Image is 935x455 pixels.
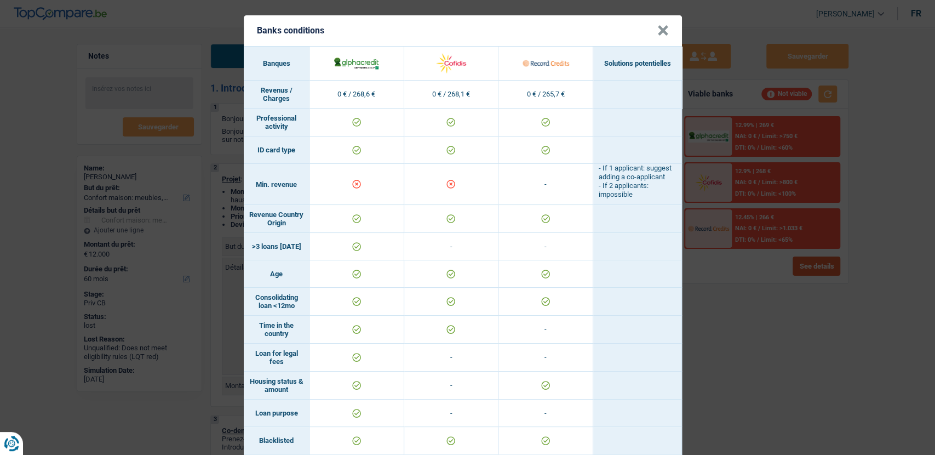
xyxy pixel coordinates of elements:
[428,52,474,75] img: Cofidis
[404,81,499,109] td: 0 € / 268,1 €
[498,164,593,205] td: -
[244,47,309,81] th: Banques
[309,81,404,109] td: 0 € / 268,6 €
[244,136,309,164] td: ID card type
[244,81,309,109] td: Revenus / Charges
[244,109,309,136] td: Professional activity
[244,205,309,233] td: Revenue Country Origin
[244,164,309,205] td: Min. revenue
[593,164,682,205] td: - If 1 applicant: suggest adding a co-applicant - If 2 applicants: impossible
[244,233,309,260] td: >3 loans [DATE]
[244,372,309,400] td: Housing status & amount
[244,427,309,454] td: Blacklisted
[404,372,499,400] td: -
[498,344,593,372] td: -
[498,233,593,260] td: -
[333,56,380,70] img: AlphaCredit
[244,400,309,427] td: Loan purpose
[244,344,309,372] td: Loan for legal fees
[498,316,593,344] td: -
[498,400,593,427] td: -
[257,25,324,36] h5: Banks conditions
[404,344,499,372] td: -
[657,25,669,36] button: Close
[498,81,593,109] td: 0 € / 265,7 €
[244,316,309,344] td: Time in the country
[244,260,309,288] td: Age
[523,52,569,75] img: Record Credits
[404,400,499,427] td: -
[244,288,309,316] td: Consolidating loan <12mo
[593,47,682,81] th: Solutions potentielles
[404,233,499,260] td: -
